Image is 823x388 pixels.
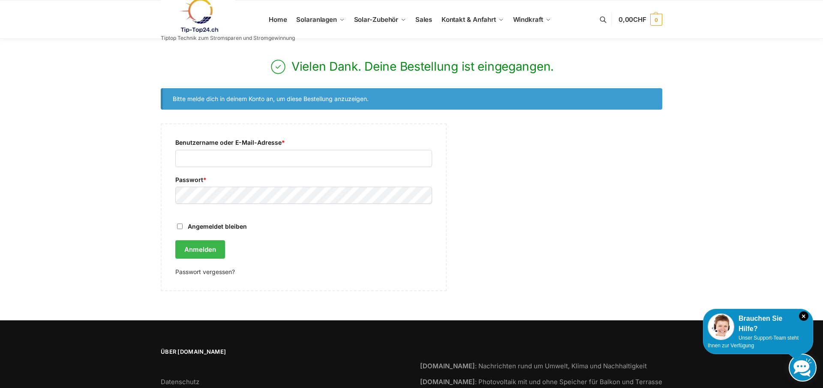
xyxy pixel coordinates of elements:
a: Datenschutz [161,378,199,386]
span: Über [DOMAIN_NAME] [161,348,403,356]
a: 0,00CHF 0 [619,7,662,33]
span: Kontakt & Anfahrt [442,15,496,24]
a: Solar-Zubehör [350,0,409,39]
strong: [DOMAIN_NAME] [420,362,475,370]
span: CHF [633,15,646,24]
span: Sales [415,15,433,24]
input: Angemeldet bleiben [177,224,183,229]
a: Solaranlagen [293,0,348,39]
a: Windkraft [509,0,554,39]
a: Kontakt & Anfahrt [438,0,507,39]
strong: [DOMAIN_NAME] [420,378,475,386]
a: Sales [411,0,436,39]
label: Passwort [175,175,432,185]
button: Anmelden [175,240,225,259]
a: Passwort vergessen? [175,268,235,275]
p: Vielen Dank. Deine Bestellung ist eingegangen. [161,57,662,76]
img: Customer service [708,313,734,340]
span: 0,00 [619,15,646,24]
span: Windkraft [513,15,543,24]
span: 0 [650,14,662,26]
span: Solaranlagen [296,15,337,24]
label: Benutzername oder E-Mail-Adresse [175,138,432,147]
a: [DOMAIN_NAME]: Nachrichten rund um Umwelt, Klima und Nachhaltigkeit [420,362,647,370]
span: Solar-Zubehör [354,15,399,24]
i: Schließen [799,311,808,321]
a: [DOMAIN_NAME]: Photovoltaik mit und ohne Speicher für Balkon und Terrasse [420,378,662,386]
button: Passwort anzeigen [175,210,180,211]
div: Bitte melde dich in deinem Konto an, um diese Bestellung anzuzeigen. [161,88,662,110]
span: Angemeldet bleiben [188,223,247,230]
div: Brauchen Sie Hilfe? [708,313,808,334]
span: Unser Support-Team steht Ihnen zur Verfügung [708,335,799,349]
p: Tiptop Technik zum Stromsparen und Stromgewinnung [161,36,295,41]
